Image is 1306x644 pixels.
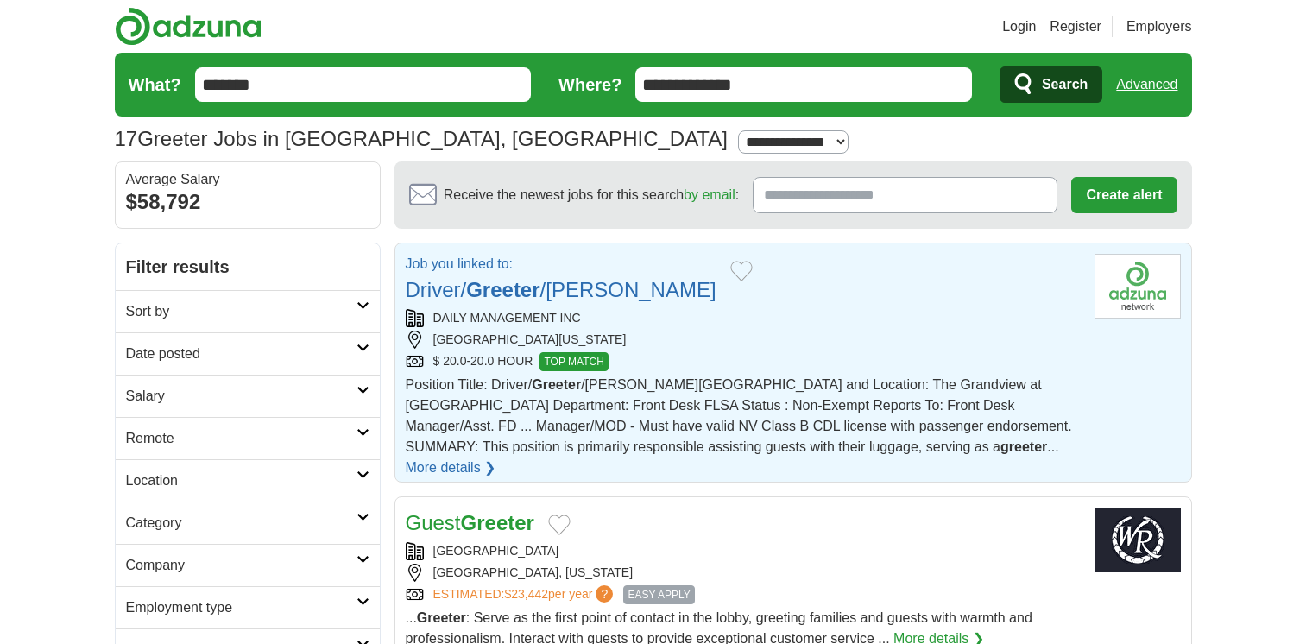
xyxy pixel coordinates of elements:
[116,417,380,459] a: Remote
[116,290,380,332] a: Sort by
[126,301,356,322] h2: Sort by
[116,586,380,628] a: Employment type
[115,127,728,150] h1: Greeter Jobs in [GEOGRAPHIC_DATA], [GEOGRAPHIC_DATA]
[406,309,1081,327] div: DAILY MANAGEMENT INC
[116,459,380,502] a: Location
[1042,67,1088,102] span: Search
[623,585,694,604] span: EASY APPLY
[1095,254,1181,319] img: Company logo
[433,585,617,604] a: ESTIMATED:$23,442per year?
[126,186,369,218] div: $58,792
[596,585,613,603] span: ?
[115,7,262,46] img: Adzuna logo
[406,254,716,275] p: Job you linked to:
[115,123,138,155] span: 17
[116,375,380,417] a: Salary
[466,278,539,301] strong: Greeter
[1002,16,1036,37] a: Login
[406,278,716,301] a: Driver/Greeter/[PERSON_NAME]
[116,332,380,375] a: Date posted
[417,610,466,625] strong: Greeter
[406,458,496,478] a: More details ❯
[126,555,356,576] h2: Company
[1095,508,1181,572] img: Westgate Resorts logo
[126,470,356,491] h2: Location
[539,352,608,371] span: TOP MATCH
[1116,67,1177,102] a: Advanced
[406,564,1081,582] div: [GEOGRAPHIC_DATA], [US_STATE]
[126,386,356,407] h2: Salary
[116,243,380,290] h2: Filter results
[116,544,380,586] a: Company
[1071,177,1177,213] button: Create alert
[548,515,571,535] button: Add to favorite jobs
[406,352,1081,371] div: $ 20.0-20.0 HOUR
[1000,66,1102,103] button: Search
[129,72,181,98] label: What?
[406,331,1081,349] div: [GEOGRAPHIC_DATA][US_STATE]
[126,597,356,618] h2: Employment type
[444,185,739,205] span: Receive the newest jobs for this search :
[126,344,356,364] h2: Date posted
[116,502,380,544] a: Category
[433,544,559,558] a: [GEOGRAPHIC_DATA]
[730,261,753,281] button: Add to favorite jobs
[532,377,581,392] strong: Greeter
[406,511,534,534] a: GuestGreeter
[504,587,548,601] span: $23,442
[126,513,356,534] h2: Category
[406,377,1072,454] span: Position Title: Driver/ /[PERSON_NAME][GEOGRAPHIC_DATA] and Location: The Grandview at [GEOGRAPHI...
[461,511,534,534] strong: Greeter
[1126,16,1192,37] a: Employers
[126,428,356,449] h2: Remote
[126,173,369,186] div: Average Salary
[1050,16,1101,37] a: Register
[1000,439,1047,454] strong: greeter
[684,187,735,202] a: by email
[558,72,621,98] label: Where?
